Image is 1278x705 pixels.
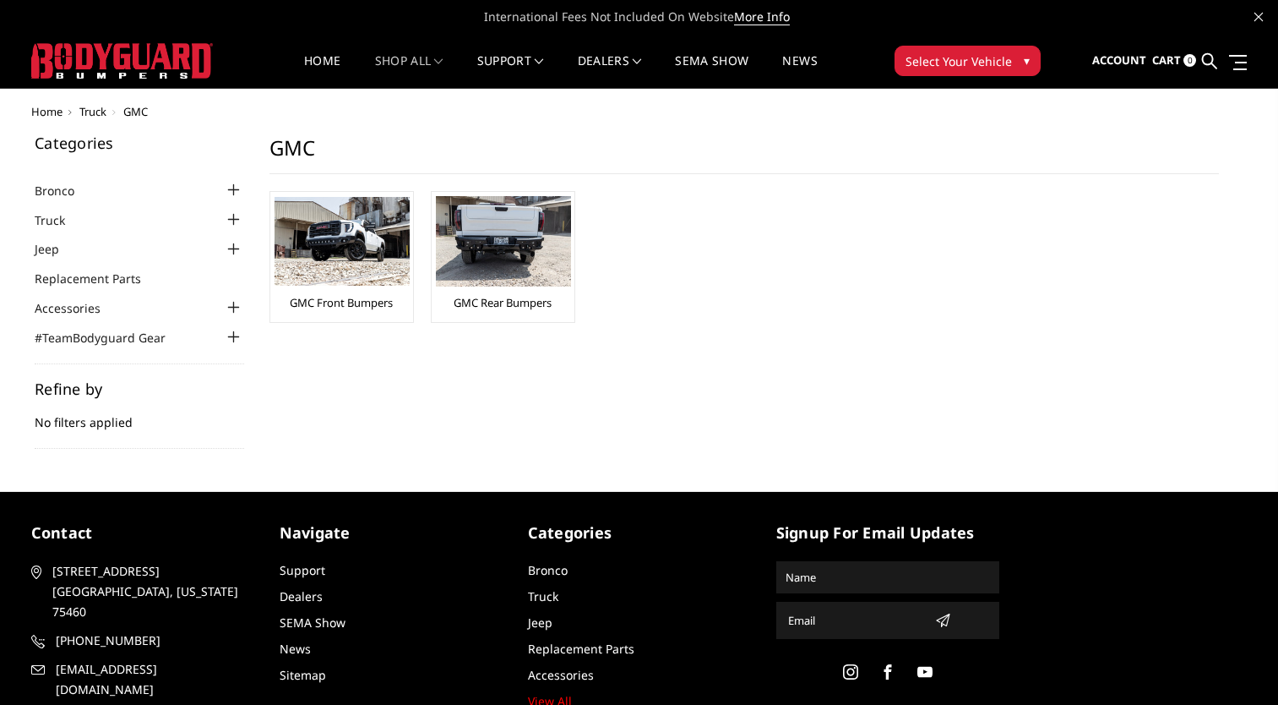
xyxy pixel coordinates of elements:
[776,522,999,544] h5: signup for email updates
[280,615,345,631] a: SEMA Show
[781,607,928,634] input: Email
[1092,52,1146,68] span: Account
[35,329,187,347] a: #TeamBodyguard Gear
[1024,52,1030,69] span: ▾
[280,667,326,683] a: Sitemap
[375,55,443,88] a: shop all
[35,135,244,150] h5: Categories
[528,522,751,544] h5: Categories
[35,299,122,317] a: Accessories
[528,667,594,683] a: Accessories
[56,659,252,700] span: [EMAIL_ADDRESS][DOMAIN_NAME]
[528,641,634,657] a: Replacement Parts
[280,641,311,657] a: News
[905,52,1012,70] span: Select Your Vehicle
[31,43,213,79] img: BODYGUARD BUMPERS
[280,588,323,604] a: Dealers
[290,295,393,310] a: GMC Front Bumpers
[1152,52,1181,68] span: Cart
[477,55,544,88] a: Support
[35,270,162,287] a: Replacement Parts
[1092,38,1146,84] a: Account
[123,104,148,119] span: GMC
[734,8,790,25] a: More Info
[35,381,244,449] div: No filters applied
[528,588,558,604] a: Truck
[280,562,325,578] a: Support
[304,55,340,88] a: Home
[675,55,748,88] a: SEMA Show
[779,564,997,591] input: Name
[35,240,80,258] a: Jeep
[528,615,552,631] a: Jeep
[35,211,86,229] a: Truck
[782,55,817,88] a: News
[56,631,252,651] span: [PHONE_NUMBER]
[1183,54,1196,67] span: 0
[35,182,95,199] a: Bronco
[454,295,552,310] a: GMC Rear Bumpers
[895,46,1041,76] button: Select Your Vehicle
[31,659,254,700] a: [EMAIL_ADDRESS][DOMAIN_NAME]
[79,104,106,119] a: Truck
[52,561,248,622] span: [STREET_ADDRESS] [GEOGRAPHIC_DATA], [US_STATE] 75460
[528,562,568,578] a: Bronco
[269,135,1219,174] h1: GMC
[31,104,63,119] a: Home
[35,381,244,396] h5: Refine by
[1152,38,1196,84] a: Cart 0
[578,55,642,88] a: Dealers
[31,631,254,651] a: [PHONE_NUMBER]
[280,522,503,544] h5: Navigate
[31,522,254,544] h5: contact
